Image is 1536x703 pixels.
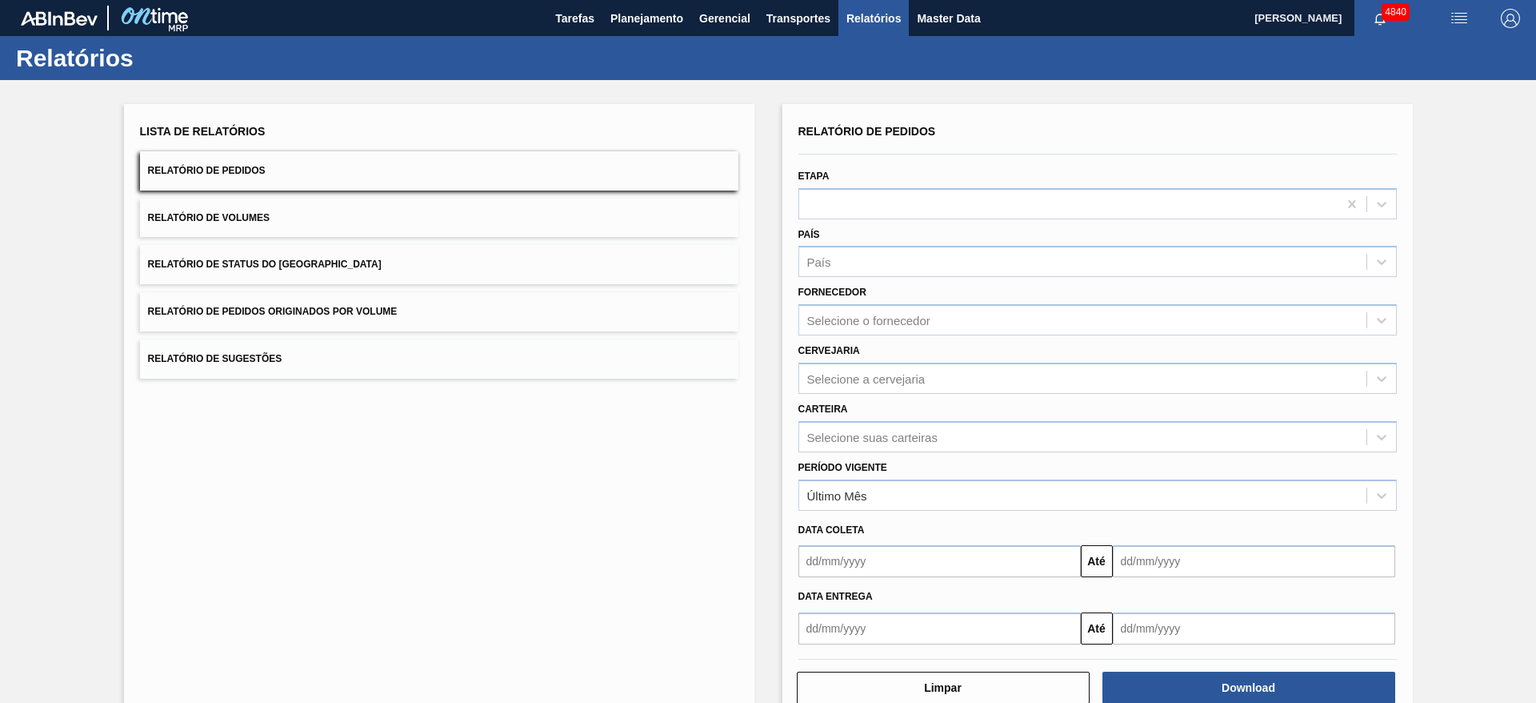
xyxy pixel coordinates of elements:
[16,49,300,67] h1: Relatórios
[555,9,594,28] span: Tarefas
[1354,7,1406,30] button: Notificações
[807,430,938,444] div: Selecione suas carteiras
[140,245,738,284] button: Relatório de Status do [GEOGRAPHIC_DATA]
[807,488,867,502] div: Último Mês
[1382,3,1410,21] span: 4840
[1450,9,1469,28] img: userActions
[1113,545,1395,577] input: dd/mm/yyyy
[140,292,738,331] button: Relatório de Pedidos Originados por Volume
[798,287,866,298] label: Fornecedor
[148,306,398,317] span: Relatório de Pedidos Originados por Volume
[798,591,873,602] span: Data Entrega
[807,372,926,385] div: Selecione a cervejaria
[148,165,266,176] span: Relatório de Pedidos
[798,171,830,182] label: Etapa
[148,353,282,364] span: Relatório de Sugestões
[1113,613,1395,645] input: dd/mm/yyyy
[699,9,750,28] span: Gerencial
[798,125,936,138] span: Relatório de Pedidos
[1501,9,1520,28] img: Logout
[148,212,270,223] span: Relatório de Volumes
[798,545,1081,577] input: dd/mm/yyyy
[140,151,738,191] button: Relatório de Pedidos
[798,613,1081,645] input: dd/mm/yyyy
[21,11,98,26] img: TNhmsLtSVTkK8tSr43FrP2fwEKptu5GPRR3wAAAABJRU5ErkJggg==
[798,345,860,356] label: Cervejaria
[846,9,901,28] span: Relatórios
[140,339,738,379] button: Relatório de Sugestões
[1081,613,1113,645] button: Até
[798,462,887,473] label: Período Vigente
[798,404,848,415] label: Carteira
[917,9,980,28] span: Master Data
[798,229,820,240] label: País
[1081,545,1113,577] button: Até
[140,125,266,138] span: Lista de Relatórios
[148,259,382,270] span: Relatório de Status do [GEOGRAPHIC_DATA]
[798,524,865,536] span: Data coleta
[807,314,930,327] div: Selecione o fornecedor
[807,255,831,269] div: País
[610,9,683,28] span: Planejamento
[140,199,738,238] button: Relatório de Volumes
[766,9,830,28] span: Transportes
